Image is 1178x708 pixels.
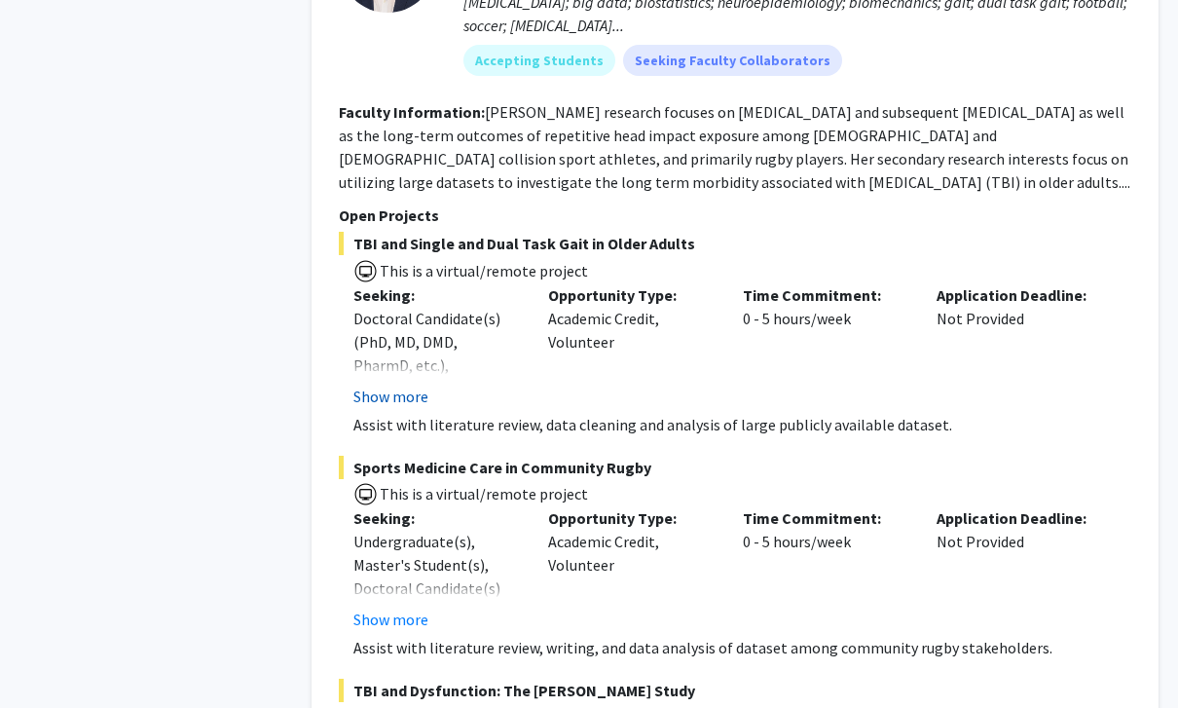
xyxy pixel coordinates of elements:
div: Academic Credit, Volunteer [534,283,728,408]
b: Faculty Information: [339,102,485,122]
span: This is a virtual/remote project [378,261,588,280]
div: Academic Credit, Volunteer [534,506,728,631]
p: Assist with literature review, data cleaning and analysis of large publicly available dataset. [353,413,1131,436]
p: Application Deadline: [937,283,1102,307]
mat-chip: Seeking Faculty Collaborators [623,45,842,76]
div: 0 - 5 hours/week [728,506,923,631]
span: TBI and Single and Dual Task Gait in Older Adults [339,232,1131,255]
p: Open Projects [339,204,1131,227]
p: Opportunity Type: [548,506,714,530]
mat-chip: Accepting Students [463,45,615,76]
iframe: Chat [15,620,83,693]
div: Not Provided [922,283,1117,408]
p: Time Commitment: [743,283,908,307]
div: Not Provided [922,506,1117,631]
p: Seeking: [353,506,519,530]
p: Time Commitment: [743,506,908,530]
span: Sports Medicine Care in Community Rugby [339,456,1131,479]
div: Doctoral Candidate(s) (PhD, MD, DMD, PharmD, etc.), Postdoctoral Researcher(s) / Research Staff, ... [353,307,519,494]
p: Seeking: [353,283,519,307]
p: Application Deadline: [937,506,1102,530]
p: Assist with literature review, writing, and data analysis of dataset among community rugby stakeh... [353,636,1131,659]
span: TBI and Dysfunction: The [PERSON_NAME] Study [339,679,1131,702]
button: Show more [353,385,428,408]
fg-read-more: [PERSON_NAME] research focuses on [MEDICAL_DATA] and subsequent [MEDICAL_DATA] as well as the lon... [339,102,1130,192]
div: 0 - 5 hours/week [728,283,923,408]
p: Opportunity Type: [548,283,714,307]
span: This is a virtual/remote project [378,484,588,503]
button: Show more [353,608,428,631]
